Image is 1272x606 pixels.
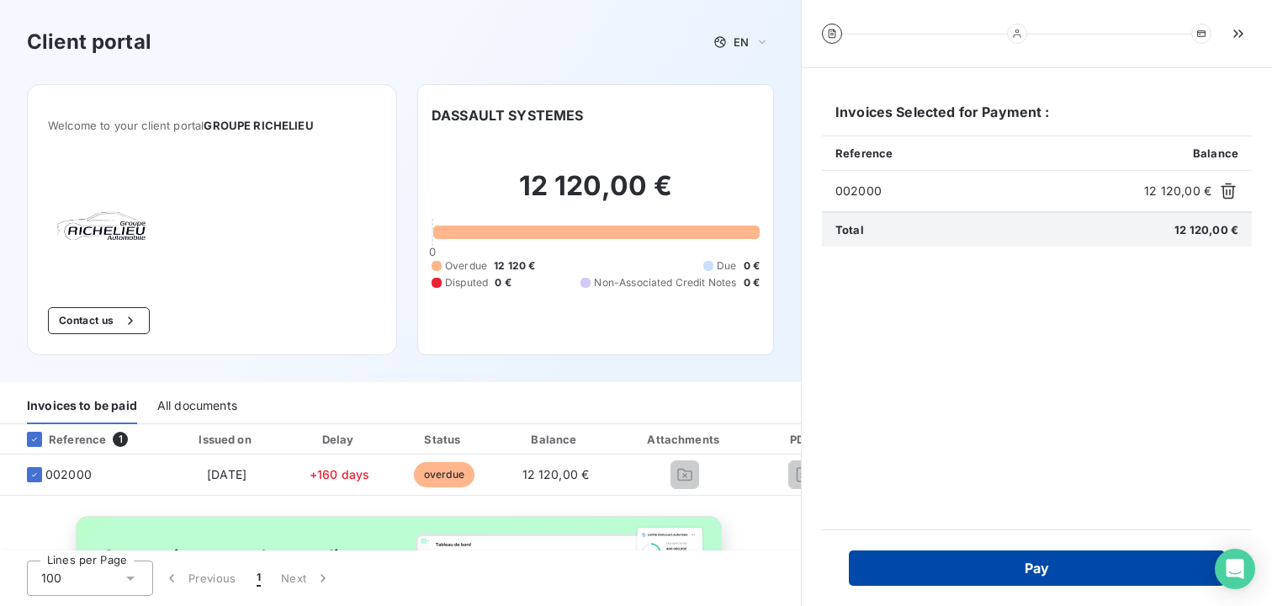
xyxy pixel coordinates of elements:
div: Issued on [168,431,284,448]
div: Status [394,431,494,448]
div: Open Intercom Messenger [1215,549,1255,589]
div: Invoices to be paid [27,389,137,424]
span: 1 [113,432,128,447]
span: 0 € [495,275,511,290]
span: 12 120,00 € [522,467,590,481]
div: Reference [13,432,106,447]
button: 1 [246,561,271,596]
div: PDF [760,431,845,448]
span: 12 120,00 € [1144,183,1211,199]
span: 0 € [744,275,760,290]
div: Balance [501,431,610,448]
h3: Client portal [27,27,151,57]
span: Reference [835,146,893,160]
span: 1 [257,570,261,587]
div: All documents [157,389,237,424]
span: 0 € [744,258,760,274]
span: Welcome to your client portal [48,119,376,132]
button: Pay [849,550,1225,586]
button: Next [271,561,342,596]
button: Previous [153,561,246,596]
span: Overdue [445,258,487,274]
span: 0 [429,245,436,258]
h2: 12 120,00 € [432,169,760,220]
span: Due [717,258,736,274]
img: Company logo [48,173,156,280]
span: 002000 [835,183,1137,199]
span: 002000 [45,466,92,483]
span: Total [835,223,864,237]
span: overdue [414,462,474,487]
span: +160 days [310,467,369,481]
span: 100 [41,570,61,587]
h6: Invoices Selected for Payment : [822,102,1252,136]
button: Contact us [48,307,150,334]
span: Disputed [445,275,488,290]
span: Non-Associated Credit Notes [594,275,736,290]
span: [DATE] [207,467,246,481]
div: Attachments [617,431,753,448]
h6: DASSAULT SYSTEMES [432,105,584,125]
span: EN [734,35,749,49]
span: GROUPE RICHELIEU [204,119,313,132]
div: Delay [292,431,388,448]
span: 12 120,00 € [1174,223,1238,237]
span: Balance [1193,146,1238,160]
span: 12 120 € [494,258,535,274]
